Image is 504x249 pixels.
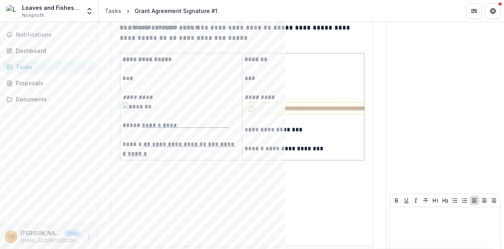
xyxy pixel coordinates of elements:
div: Dashboard [16,47,89,55]
button: More [84,232,93,242]
button: Align Center [480,196,489,205]
span: Notifications [16,32,92,38]
button: Ordered List [460,196,469,205]
button: Strike [421,196,430,205]
p: User [65,230,81,237]
button: Heading 2 [441,196,450,205]
a: Dashboard [3,44,95,57]
button: Italicize [411,196,421,205]
p: [PERSON_NAME] [20,229,61,237]
a: Proposals [3,77,95,90]
button: Underline [402,196,411,205]
button: Heading 1 [431,196,440,205]
a: Tasks [3,60,95,73]
span: Nonprofit [22,12,44,19]
div: Tasks [105,7,121,15]
a: Documents [3,93,95,106]
div: Grant Agreement Signature #1 [135,7,217,15]
button: Align Right [489,196,498,205]
button: Open entity switcher [84,3,95,19]
a: Tasks [102,5,124,17]
nav: breadcrumb [102,5,220,17]
button: Align Left [470,196,479,205]
p: [EMAIL_ADDRESS][DOMAIN_NAME] [20,237,81,244]
button: Get Help [485,3,501,19]
div: Carolyn Gross [7,234,15,239]
img: Loaves and Fishes Too [6,5,19,17]
button: Notifications [3,28,95,41]
button: Bullet List [450,196,460,205]
div: Proposals [16,79,89,87]
div: Loaves and Fishes Too [22,4,81,12]
button: Bold [392,196,401,205]
div: Documents [16,95,89,103]
div: Tasks [16,63,89,71]
button: Partners [466,3,482,19]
